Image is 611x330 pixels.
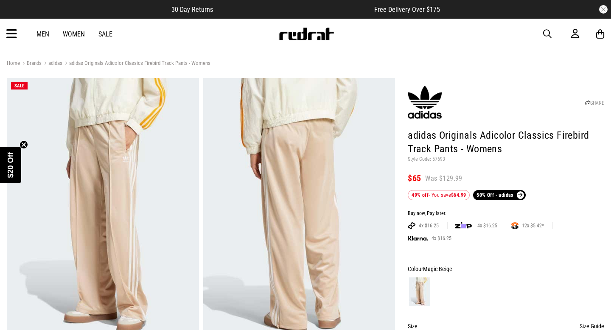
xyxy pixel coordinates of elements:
img: Redrat logo [278,28,334,40]
a: Home [7,60,20,66]
p: Style Code: 57693 [408,156,604,163]
a: Brands [20,60,42,68]
h1: adidas Originals Adicolor Classics Firebird Track Pants - Womens [408,129,604,156]
span: 4x $16.25 [474,222,501,229]
span: Was $129.99 [425,174,462,183]
span: 4x $16.25 [415,222,442,229]
span: Free Delivery Over $175 [374,6,440,14]
span: $20 Off [6,152,15,178]
img: AFTERPAY [408,222,415,229]
span: Magic Beige [423,266,452,272]
span: 30 Day Returns [171,6,213,14]
a: adidas Originals Adicolor Classics Firebird Track Pants - Womens [62,60,210,68]
a: Men [36,30,49,38]
span: $65 [408,173,421,183]
span: 12x $5.42* [519,222,547,229]
b: 49% off [412,192,429,198]
img: KLARNA [408,236,428,241]
img: zip [455,221,472,230]
span: SALE [14,83,24,89]
a: Sale [98,30,112,38]
img: SPLITPAY [511,222,519,229]
b: $64.99 [451,192,466,198]
div: Colour [408,264,604,274]
img: Magic Beige [409,277,430,306]
a: adidas [42,60,62,68]
img: adidas [408,85,442,119]
div: - You save [408,190,470,200]
a: SHARE [585,100,604,106]
span: 4x $16.25 [428,235,455,242]
a: Women [63,30,85,38]
iframe: Customer reviews powered by Trustpilot [230,5,357,14]
a: 50% Off - adidas [473,190,526,200]
div: Buy now, Pay later. [408,210,604,217]
button: Close teaser [20,140,28,149]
